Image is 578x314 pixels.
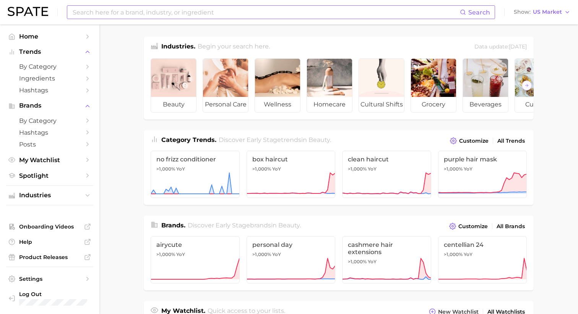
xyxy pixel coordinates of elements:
[515,97,560,112] span: culinary
[368,166,377,172] span: YoY
[411,97,456,112] span: grocery
[444,166,463,172] span: >1,000%
[438,151,527,198] a: purple hair mask>1,000% YoY
[468,9,490,16] span: Search
[188,222,301,229] span: Discover Early Stage brands in .
[463,58,508,113] a: beverages
[161,42,195,52] h1: Industries.
[278,222,300,229] span: beauty
[6,127,93,138] a: Hashtags
[359,58,404,113] a: cultural shifts
[342,151,431,198] a: clean haircut>1,000% YoY
[6,236,93,248] a: Help
[497,223,525,230] span: All Brands
[19,172,80,179] span: Spotlight
[6,251,93,263] a: Product Releases
[522,81,532,90] button: Scroll Right
[459,138,489,144] span: Customize
[252,241,330,248] span: personal day
[252,166,271,172] span: >1,000%
[161,136,216,143] span: Category Trends .
[252,156,330,163] span: box haircut
[247,151,336,198] a: box haircut>1,000% YoY
[19,141,80,148] span: Posts
[464,251,472,258] span: YoY
[6,100,93,111] button: Brands
[495,221,527,232] a: All Brands
[19,192,80,199] span: Industries
[348,156,425,163] span: clean haircut
[444,156,521,163] span: purple hair mask
[307,58,352,113] a: homecare
[161,222,185,229] span: Brands .
[6,31,93,42] a: Home
[6,190,93,201] button: Industries
[203,97,248,112] span: personal care
[19,48,80,55] span: Trends
[219,136,331,143] span: Discover Early Stage trends in .
[307,97,352,112] span: homecare
[198,42,270,52] h2: Begin your search here.
[156,156,234,163] span: no frizz conditioner
[19,87,80,94] span: Hashtags
[203,58,248,113] a: personal care
[19,33,80,40] span: Home
[19,254,80,261] span: Product Releases
[342,236,431,283] a: cashmere hair extensions>1,000% YoY
[6,46,93,58] button: Trends
[19,102,80,109] span: Brands
[411,58,456,113] a: grocery
[448,135,490,146] button: Customize
[151,236,240,283] a: airycute>1,000% YoY
[447,221,490,232] button: Customize
[495,136,527,146] a: All Trends
[19,275,80,282] span: Settings
[458,223,488,230] span: Customize
[359,97,404,112] span: cultural shifts
[272,166,281,172] span: YoY
[514,10,531,14] span: Show
[515,58,560,113] a: culinary
[156,251,175,257] span: >1,000%
[19,129,80,136] span: Hashtags
[444,241,521,248] span: centellian 24
[348,241,425,256] span: cashmere hair extensions
[272,251,281,258] span: YoY
[444,251,463,257] span: >1,000%
[72,6,460,19] input: Search here for a brand, industry, or ingredient
[6,154,93,166] a: My Watchlist
[176,251,185,258] span: YoY
[368,259,377,265] span: YoY
[463,97,508,112] span: beverages
[8,7,48,16] img: SPATE
[19,291,96,298] span: Log Out
[156,241,234,248] span: airycute
[474,42,527,52] div: Data update: [DATE]
[6,84,93,96] a: Hashtags
[19,75,80,82] span: Ingredients
[19,223,80,230] span: Onboarding Videos
[156,166,175,172] span: >1,000%
[6,115,93,127] a: by Category
[19,238,80,245] span: Help
[255,97,300,112] span: wellness
[6,288,93,308] a: Log out. Currently logged in with e-mail hannah.stern@curology.com.
[348,166,367,172] span: >1,000%
[6,61,93,72] a: by Category
[151,58,196,113] a: beauty
[6,273,93,285] a: Settings
[348,259,367,264] span: >1,000%
[19,156,80,164] span: My Watchlist
[247,236,336,283] a: personal day>1,000% YoY
[6,138,93,150] a: Posts
[6,170,93,182] a: Spotlight
[464,166,472,172] span: YoY
[438,236,527,283] a: centellian 24>1,000% YoY
[6,72,93,84] a: Ingredients
[255,58,300,113] a: wellness
[19,117,80,124] span: by Category
[151,97,196,112] span: beauty
[308,136,330,143] span: beauty
[19,63,80,70] span: by Category
[497,138,525,144] span: All Trends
